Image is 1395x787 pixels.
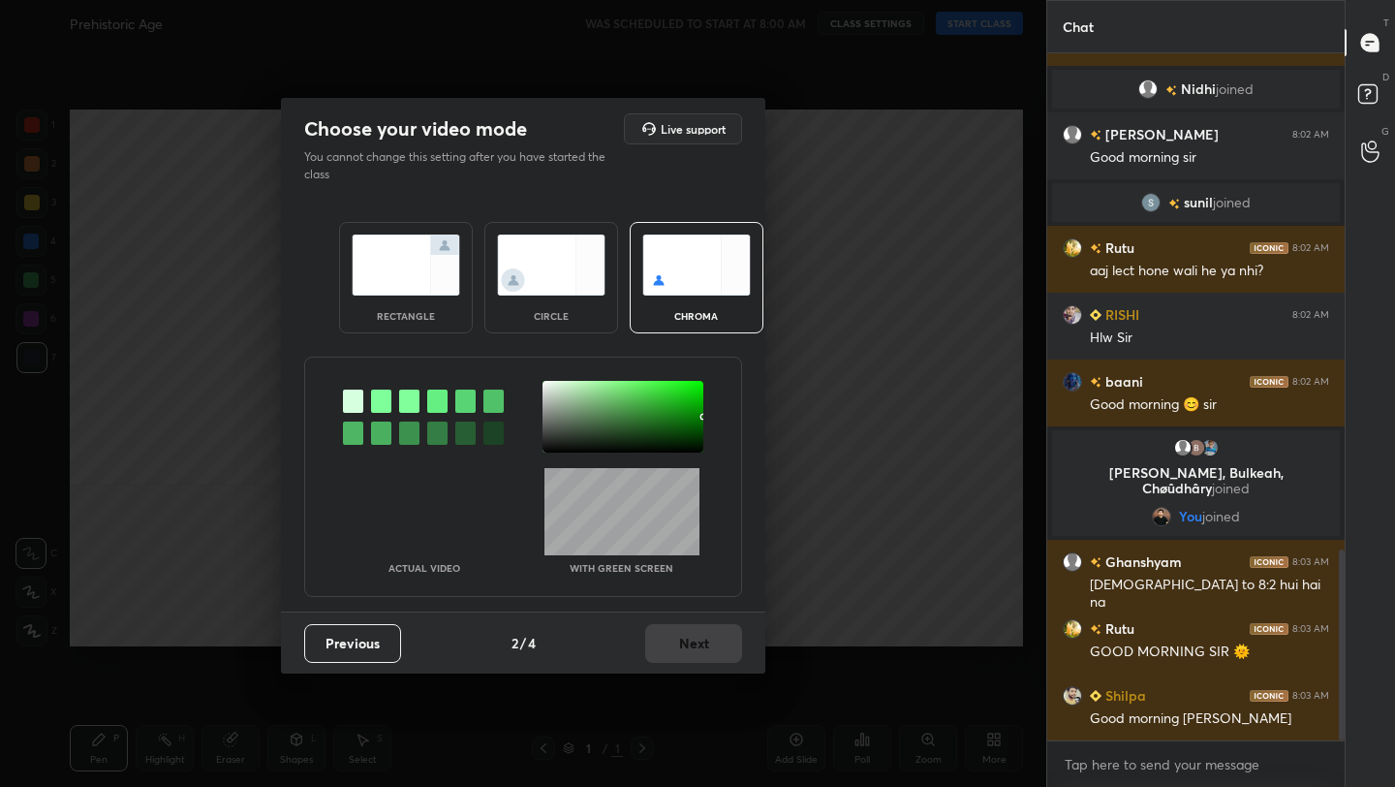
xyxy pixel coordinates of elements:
div: 8:02 AM [1292,309,1329,321]
span: joined [1202,509,1240,524]
img: Learner_Badge_beginner_1_8b307cf2a0.svg [1090,309,1101,321]
img: no-rating-badge.077c3623.svg [1090,243,1101,254]
img: iconic-dark.1390631f.png [1250,623,1288,635]
img: d9c843b80182460ca47ebc66da8db0ba.jpg [1063,372,1082,392]
img: iconic-dark.1390631f.png [1250,690,1288,702]
h4: 2 [511,633,518,653]
img: no-rating-badge.077c3623.svg [1090,624,1101,635]
img: circleScreenIcon.acc0effb.svg [497,235,605,296]
div: GOOD MORNING SIR 🌞 [1090,643,1329,662]
img: no-rating-badge.077c3623.svg [1090,377,1101,388]
span: sunil [1184,195,1213,210]
div: 8:03 AM [1292,556,1329,568]
h6: [PERSON_NAME] [1101,124,1219,144]
div: chroma [658,311,735,321]
img: 2f8ce9528e9544b5a797dd783ed6ba28.jpg [1152,507,1171,526]
img: a965140623104c2c91e8aec63f1bb8cf.61731129_3 [1200,438,1220,457]
img: no-rating-badge.077c3623.svg [1165,85,1177,96]
h6: baani [1101,371,1143,392]
img: chromaScreenIcon.c19ab0a0.svg [642,235,751,296]
span: You [1179,509,1202,524]
div: 8:03 AM [1292,623,1329,635]
p: G [1381,124,1389,139]
h4: / [520,633,526,653]
img: eb2fc0fbd6014a3288944f7e59880267.jpg [1063,305,1082,325]
p: Actual Video [388,563,460,573]
div: Hlw Sir [1090,329,1329,348]
p: With green screen [570,563,673,573]
img: default.png [1173,438,1193,457]
img: Learner_Badge_beginner_1_8b307cf2a0.svg [1090,690,1101,702]
img: 3 [1141,193,1161,212]
button: Previous [304,624,401,663]
img: 47e7d3f117d740818585307ee3cbe74a.jpg [1063,238,1082,258]
h6: Ghanshyam [1101,551,1182,572]
img: default.png [1063,125,1082,144]
div: Good morning sir [1090,148,1329,168]
p: D [1382,70,1389,84]
div: circle [512,311,590,321]
div: rectangle [367,311,445,321]
img: default.png [1063,552,1082,572]
div: [DEMOGRAPHIC_DATA] to 8:2 hui hai na [1090,576,1329,613]
img: normalScreenIcon.ae25ed63.svg [352,235,460,296]
h6: Shilpa [1101,685,1146,706]
img: no-rating-badge.077c3623.svg [1090,557,1101,568]
img: no-rating-badge.077c3623.svg [1090,130,1101,141]
span: Nidhi [1181,81,1216,97]
span: joined [1212,479,1250,497]
img: photo.jpg [1187,438,1206,457]
h6: RISHI [1101,304,1139,325]
p: Chat [1047,1,1109,52]
div: aaj lect hone wali he ya nhi? [1090,262,1329,281]
img: 47e7d3f117d740818585307ee3cbe74a.jpg [1063,619,1082,639]
img: iconic-dark.1390631f.png [1250,376,1288,388]
p: You cannot change this setting after you have started the class [304,148,618,183]
img: ef642abb6f4f466e8188e88fc67f138a.jpg [1063,686,1082,706]
div: 8:03 AM [1292,690,1329,702]
img: no-rating-badge.077c3623.svg [1168,199,1180,209]
div: Good morning 😊 sir [1090,395,1329,415]
img: iconic-dark.1390631f.png [1250,556,1288,568]
img: default.png [1138,79,1158,99]
div: grid [1047,53,1345,740]
h6: Rutu [1101,618,1134,639]
span: joined [1213,195,1251,210]
div: 8:02 AM [1292,242,1329,254]
p: [PERSON_NAME], Bulkeah, Chøûdhâry [1064,465,1328,496]
div: Good morning [PERSON_NAME] [1090,709,1329,729]
h2: Choose your video mode [304,116,527,142]
div: 8:02 AM [1292,129,1329,141]
span: joined [1216,81,1254,97]
div: 8:02 AM [1292,376,1329,388]
h6: Rutu [1101,237,1134,258]
p: T [1383,16,1389,30]
h4: 4 [528,633,536,653]
img: iconic-dark.1390631f.png [1250,242,1288,254]
h5: Live support [661,123,726,135]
